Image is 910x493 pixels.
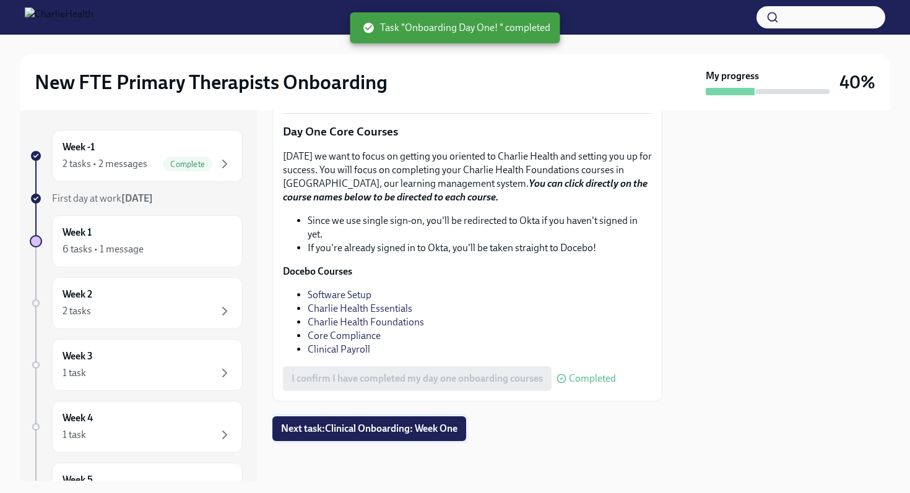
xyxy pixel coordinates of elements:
span: Complete [163,160,212,169]
span: Completed [569,374,616,384]
h6: Week 4 [63,411,93,425]
a: First day at work[DATE] [30,192,243,205]
a: Core Compliance [308,330,381,341]
strong: You can click directly on the course names below to be directed to each course. [283,178,648,203]
li: Since we use single sign-on, you'll be redirected to Okta if you haven't signed in yet. [308,214,652,241]
div: 1 task [63,366,86,380]
div: 6 tasks • 1 message [63,242,144,256]
p: [DATE] we want to focus on getting you oriented to Charlie Health and setting you up for success.... [283,150,652,204]
a: Clinical Payroll [308,343,370,355]
div: 1 task [63,428,86,442]
span: Next task : Clinical Onboarding: Week One [281,422,457,435]
h6: Week 3 [63,349,93,363]
a: Charlie Health Essentials [308,302,412,314]
p: Day One Core Courses [283,124,652,140]
a: Week -12 tasks • 2 messagesComplete [30,130,243,182]
li: If you're already signed in to Okta, you'll be taken straight to Docebo! [308,241,652,255]
strong: My progress [706,69,759,83]
h6: Week 1 [63,226,92,239]
a: Week 22 tasks [30,277,243,329]
a: Charlie Health Foundations [308,316,424,328]
div: 2 tasks • 2 messages [63,157,147,171]
a: Week 31 task [30,339,243,391]
button: Next task:Clinical Onboarding: Week One [272,416,466,441]
a: Week 16 tasks • 1 message [30,215,243,267]
a: Software Setup [308,289,371,301]
h2: New FTE Primary Therapists Onboarding [35,70,388,95]
h6: Week 5 [63,473,93,487]
h3: 40% [839,71,875,93]
img: CharlieHealth [25,7,93,27]
h6: Week 2 [63,288,92,301]
a: Week 41 task [30,401,243,453]
h6: Week -1 [63,140,95,154]
div: 2 tasks [63,304,91,318]
span: First day at work [52,192,153,204]
strong: Docebo Courses [283,265,352,277]
strong: [DATE] [121,192,153,204]
span: Task "Onboarding Day One! " completed [363,21,550,35]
